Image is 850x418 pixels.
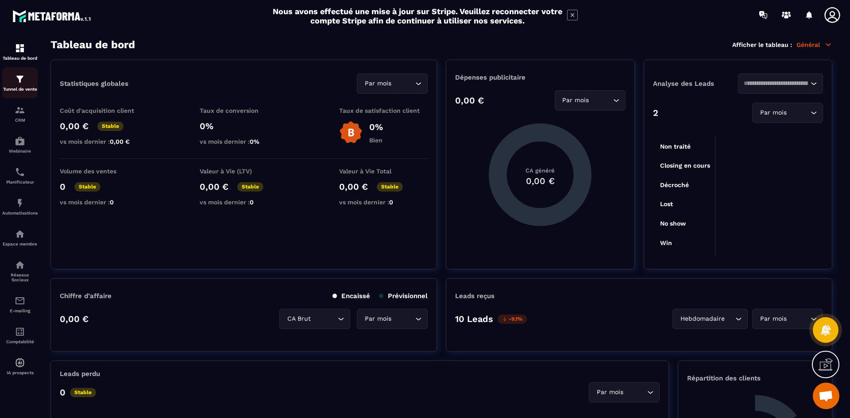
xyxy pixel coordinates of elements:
[379,292,428,300] p: Prévisionnel
[2,289,38,320] a: emailemailE-mailing
[738,73,823,94] div: Search for option
[15,167,25,177] img: scheduler
[60,121,89,131] p: 0,00 €
[758,314,788,324] span: Par mois
[2,253,38,289] a: social-networksocial-networkRéseaux Sociaux
[15,326,25,337] img: accountant
[625,387,645,397] input: Search for option
[60,314,89,324] p: 0,00 €
[660,200,673,207] tspan: Lost
[200,138,288,145] p: vs mois dernier :
[788,314,808,324] input: Search for option
[758,108,788,118] span: Par mois
[2,149,38,153] p: Webinaire
[15,198,25,208] img: automations
[660,162,710,169] tspan: Closing en cours
[15,105,25,115] img: formation
[357,309,428,329] div: Search for option
[369,137,383,144] p: Bien
[589,382,660,403] div: Search for option
[687,374,823,382] p: Répartition des clients
[2,180,38,184] p: Planificateur
[237,182,263,192] p: Stable
[200,168,288,175] p: Valeur à Vie (LTV)
[455,292,495,300] p: Leads reçus
[2,222,38,253] a: automationsautomationsEspace membre
[653,107,658,118] p: 2
[339,199,428,206] p: vs mois dernier :
[653,80,738,88] p: Analyse des Leads
[2,67,38,98] a: formationformationTunnel de vente
[2,118,38,123] p: CRM
[595,387,625,397] span: Par mois
[2,98,38,129] a: formationformationCRM
[788,108,808,118] input: Search for option
[250,199,254,206] span: 0
[15,295,25,306] img: email
[60,292,112,300] p: Chiffre d’affaire
[200,107,288,114] p: Taux de conversion
[15,260,25,270] img: social-network
[726,314,733,324] input: Search for option
[200,199,288,206] p: vs mois dernier :
[363,314,393,324] span: Par mois
[369,122,383,132] p: 0%
[363,79,393,88] span: Par mois
[12,8,92,24] img: logo
[339,107,428,114] p: Taux de satisfaction client
[678,314,726,324] span: Hebdomadaire
[560,96,591,105] span: Par mois
[110,199,114,206] span: 0
[660,143,691,150] tspan: Non traité
[796,41,832,49] p: Général
[2,339,38,344] p: Comptabilité
[2,191,38,222] a: automationsautomationsAutomatisations
[2,211,38,215] p: Automatisations
[339,181,368,192] p: 0,00 €
[2,370,38,375] p: IA prospects
[2,242,38,246] p: Espace membre
[2,87,38,92] p: Tunnel de vente
[60,138,148,145] p: vs mois dernier :
[279,309,350,329] div: Search for option
[660,220,686,227] tspan: No show
[393,314,413,324] input: Search for option
[70,388,96,397] p: Stable
[2,129,38,160] a: automationsautomationsWebinaire
[272,7,563,25] h2: Nous avons effectué une mise à jour sur Stripe. Veuillez reconnecter votre compte Stripe afin de ...
[2,160,38,191] a: schedulerschedulerPlanificateur
[15,43,25,54] img: formation
[455,314,493,324] p: 10 Leads
[60,168,148,175] p: Volume des ventes
[660,239,672,246] tspan: Win
[455,73,625,81] p: Dépenses publicitaire
[285,314,313,324] span: CA Brut
[60,199,148,206] p: vs mois dernier :
[732,41,792,48] p: Afficher le tableau :
[60,181,66,192] p: 0
[60,370,100,378] p: Leads perdu
[200,181,228,192] p: 0,00 €
[60,80,128,88] p: Statistiques globales
[377,182,403,192] p: Stable
[313,314,336,324] input: Search for option
[2,272,38,282] p: Réseaux Sociaux
[200,121,288,131] p: 0%
[752,309,823,329] div: Search for option
[752,103,823,123] div: Search for option
[2,308,38,313] p: E-mailing
[744,79,808,88] input: Search for option
[389,199,393,206] span: 0
[357,73,428,94] div: Search for option
[455,95,484,106] p: 0,00 €
[591,96,611,105] input: Search for option
[813,383,839,409] a: Ouvrir le chat
[555,90,626,111] div: Search for option
[660,181,689,188] tspan: Décroché
[110,138,130,145] span: 0,00 €
[97,122,124,131] p: Stable
[60,387,66,398] p: 0
[15,136,25,146] img: automations
[15,357,25,368] img: automations
[339,121,363,144] img: b-badge-o.b3b20ee6.svg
